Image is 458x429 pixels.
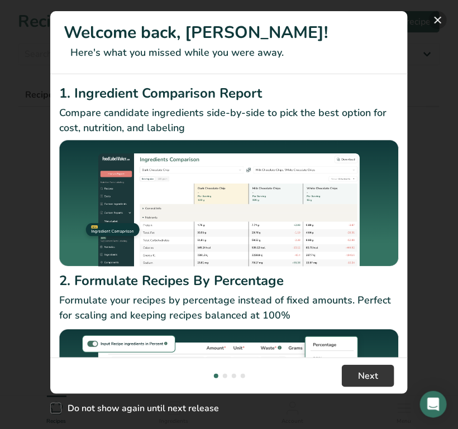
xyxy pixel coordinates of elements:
[64,45,394,60] p: Here's what you missed while you were away.
[59,293,399,323] p: Formulate your recipes by percentage instead of fixed amounts. Perfect for scaling and keeping re...
[59,105,399,136] p: Compare candidate ingredients side-by-side to pick the best option for cost, nutrition, and labeling
[59,83,399,103] h2: 1. Ingredient Comparison Report
[59,271,399,291] h2: 2. Formulate Recipes By Percentage
[358,369,378,383] span: Next
[64,20,394,45] h1: Welcome back, [PERSON_NAME]!
[61,403,219,414] span: Do not show again until next release
[420,391,447,418] div: Open Intercom Messenger
[342,365,394,387] button: Next
[59,140,399,267] img: Ingredient Comparison Report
